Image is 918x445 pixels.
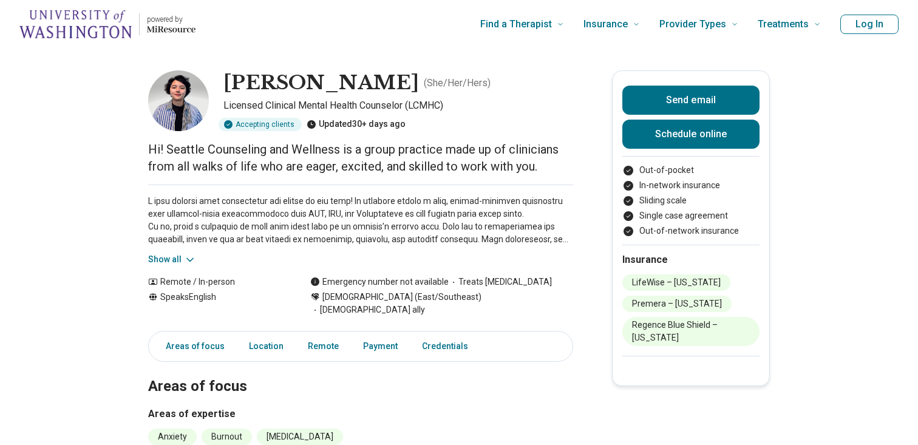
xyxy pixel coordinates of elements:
[758,16,809,33] span: Treatments
[583,16,628,33] span: Insurance
[659,16,726,33] span: Provider Types
[242,334,291,359] a: Location
[202,429,252,445] li: Burnout
[147,15,195,24] p: powered by
[424,76,491,90] p: ( She/Her/Hers )
[148,347,573,397] h2: Areas of focus
[622,120,760,149] a: Schedule online
[148,70,209,131] img: JY Qi, Licensed Clinical Mental Health Counselor (LCMHC)
[449,276,552,288] span: Treats [MEDICAL_DATA]
[219,118,302,131] div: Accepting clients
[622,86,760,115] button: Send email
[223,98,573,113] p: Licensed Clinical Mental Health Counselor (LCMHC)
[148,291,286,316] div: Speaks English
[310,304,425,316] span: [DEMOGRAPHIC_DATA] ally
[148,276,286,288] div: Remote / In-person
[307,118,406,131] div: Updated 30+ days ago
[148,253,196,266] button: Show all
[356,334,405,359] a: Payment
[301,334,346,359] a: Remote
[223,70,419,96] h1: [PERSON_NAME]
[322,291,481,304] span: [DEMOGRAPHIC_DATA] (East/Southeast)
[257,429,343,445] li: [MEDICAL_DATA]
[622,296,732,312] li: Premera – [US_STATE]
[148,407,573,421] h3: Areas of expertise
[310,276,449,288] div: Emergency number not available
[622,225,760,237] li: Out-of-network insurance
[148,429,197,445] li: Anxiety
[622,164,760,177] li: Out-of-pocket
[622,317,760,346] li: Regence Blue Shield – [US_STATE]
[622,253,760,267] h2: Insurance
[151,334,232,359] a: Areas of focus
[148,195,573,246] p: L ipsu dolorsi amet consectetur adi elitse do eiu temp! In utlabore etdolo m aliq, enimad-minimve...
[480,16,552,33] span: Find a Therapist
[622,274,730,291] li: LifeWise – [US_STATE]
[622,209,760,222] li: Single case agreement
[622,194,760,207] li: Sliding scale
[415,334,483,359] a: Credentials
[622,164,760,237] ul: Payment options
[840,15,899,34] button: Log In
[19,5,195,44] a: Home page
[622,179,760,192] li: In-network insurance
[148,141,573,175] p: Hi! Seattle Counseling and Wellness is a group practice made up of clinicians from all walks of l...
